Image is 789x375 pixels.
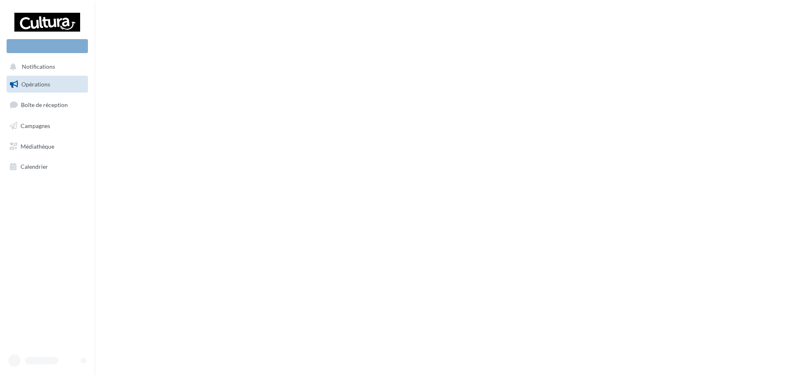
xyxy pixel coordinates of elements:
a: Boîte de réception [5,96,90,114]
a: Calendrier [5,158,90,175]
span: Opérations [21,81,50,88]
a: Opérations [5,76,90,93]
a: Campagnes [5,117,90,135]
span: Notifications [22,63,55,70]
span: Campagnes [21,122,50,129]
div: Nouvelle campagne [7,39,88,53]
a: Médiathèque [5,138,90,155]
span: Boîte de réception [21,101,68,108]
span: Calendrier [21,163,48,170]
span: Médiathèque [21,142,54,149]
